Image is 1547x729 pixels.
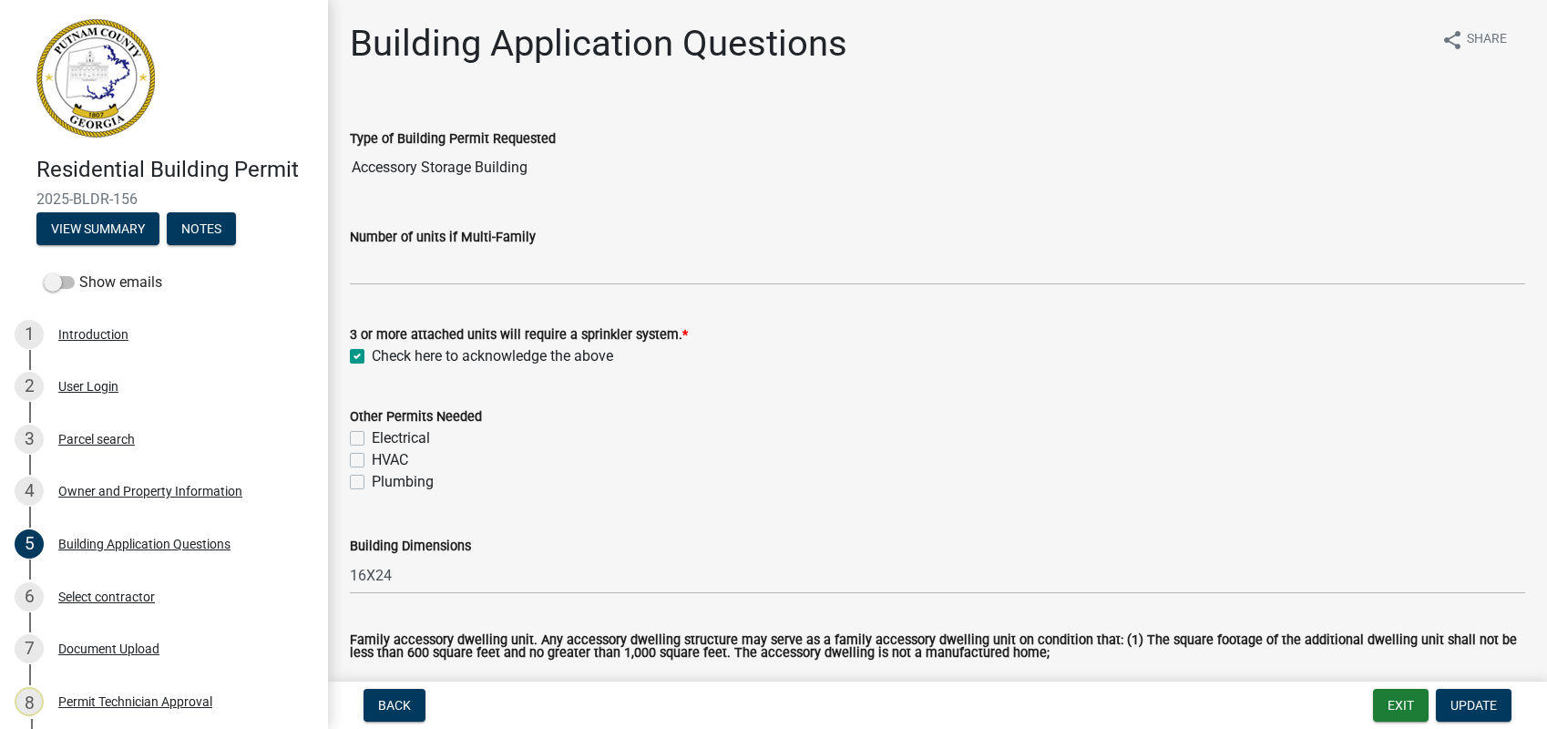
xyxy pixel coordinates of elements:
label: Other Permits Needed [350,411,482,424]
span: 2025-BLDR-156 [36,190,292,208]
div: Introduction [58,328,128,341]
div: 7 [15,634,44,663]
label: Electrical [372,427,430,449]
div: 1 [15,320,44,349]
div: 4 [15,477,44,506]
span: Share [1467,29,1507,51]
h1: Building Application Questions [350,22,847,66]
div: 6 [15,582,44,611]
div: Document Upload [58,642,159,655]
button: Exit [1373,689,1429,722]
div: Permit Technician Approval [58,695,212,708]
button: Notes [167,212,236,245]
label: Building Dimensions [350,540,471,553]
label: Number of units if Multi-Family [350,231,536,244]
label: 3 or more attached units will require a sprinkler system. [350,329,688,342]
div: Parcel search [58,433,135,446]
button: View Summary [36,212,159,245]
div: Building Application Questions [58,538,231,550]
div: 5 [15,529,44,559]
label: Type of Building Permit Requested [350,133,556,146]
label: HVAC [372,449,408,471]
button: shareShare [1427,22,1521,57]
button: Update [1436,689,1511,722]
div: User Login [58,380,118,393]
h4: Residential Building Permit [36,157,313,183]
label: Show emails [44,272,162,293]
div: Owner and Property Information [58,485,242,498]
span: Update [1450,698,1497,713]
i: share [1441,29,1463,51]
div: Select contractor [58,590,155,603]
wm-modal-confirm: Summary [36,222,159,237]
button: Back [364,689,425,722]
img: Putnam County, Georgia [36,19,155,138]
div: 2 [15,372,44,401]
label: Family accessory dwelling unit. Any accessory dwelling structure may serve as a family accessory ... [350,634,1525,661]
div: 3 [15,425,44,454]
label: Check here to acknowledge the above [372,345,613,367]
span: Back [378,698,411,713]
div: 8 [15,687,44,716]
label: Plumbing [372,471,434,493]
wm-modal-confirm: Notes [167,222,236,237]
